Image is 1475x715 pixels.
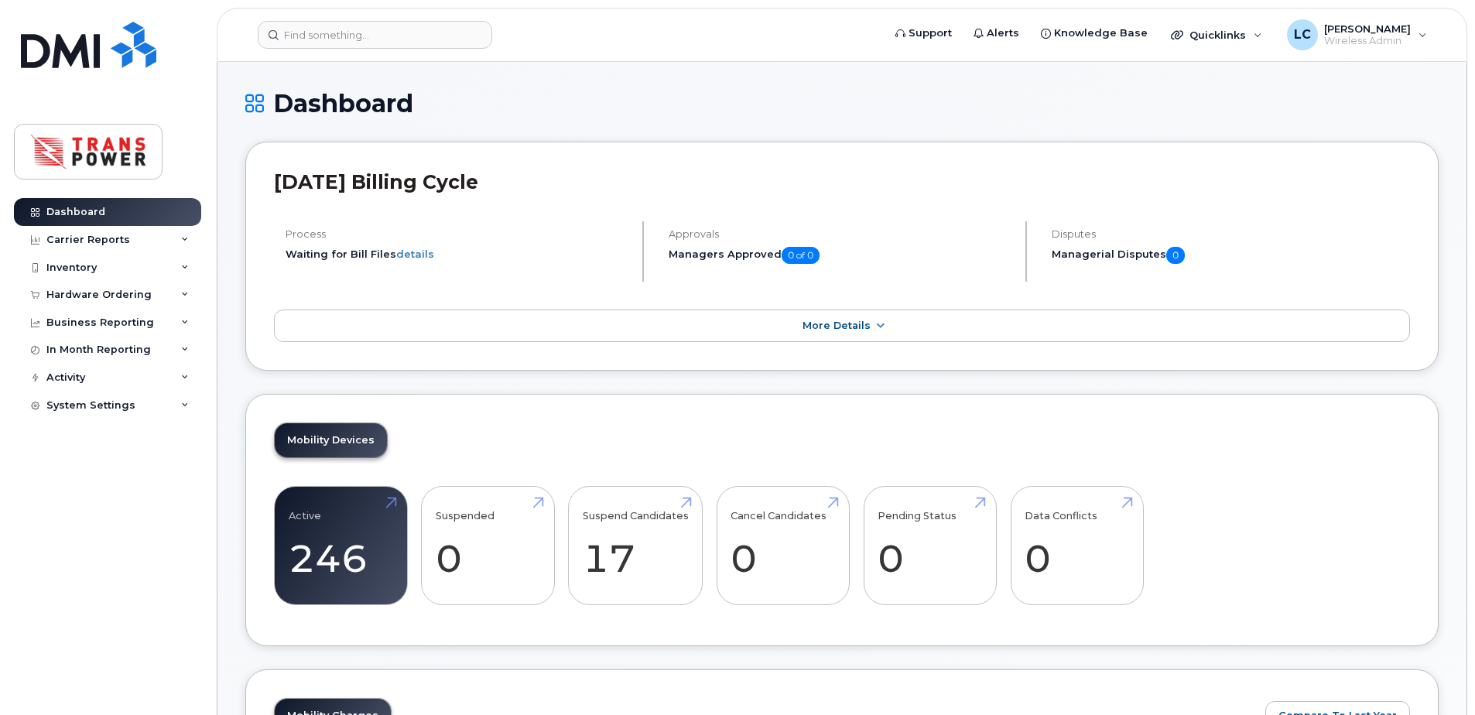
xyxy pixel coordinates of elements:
a: Active 246 [289,494,393,597]
h4: Approvals [669,228,1012,240]
a: Suspended 0 [436,494,540,597]
span: 0 [1166,247,1185,264]
h5: Managers Approved [669,247,1012,264]
a: Pending Status 0 [878,494,982,597]
h5: Managerial Disputes [1052,247,1410,264]
a: details [396,248,434,260]
a: Cancel Candidates 0 [731,494,835,597]
a: Data Conflicts 0 [1025,494,1129,597]
span: More Details [803,320,871,331]
span: 0 of 0 [782,247,820,264]
h4: Process [286,228,629,240]
h1: Dashboard [245,90,1439,117]
a: Suspend Candidates 17 [583,494,689,597]
a: Mobility Devices [275,423,387,457]
h2: [DATE] Billing Cycle [274,170,1410,193]
li: Waiting for Bill Files [286,247,629,262]
h4: Disputes [1052,228,1410,240]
